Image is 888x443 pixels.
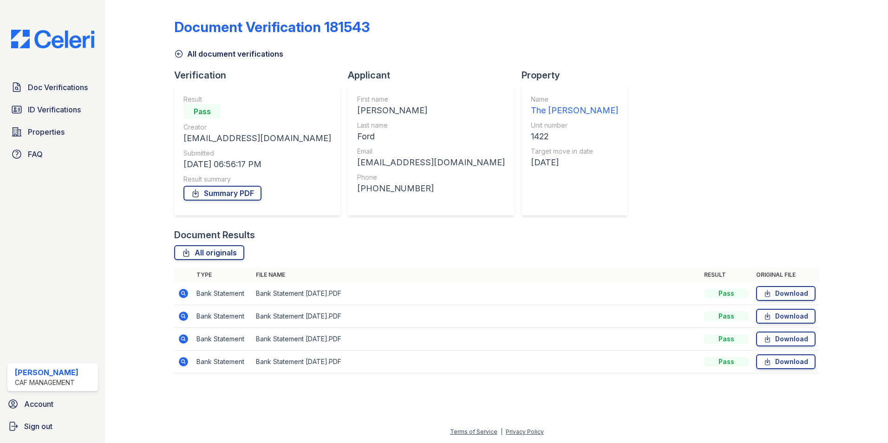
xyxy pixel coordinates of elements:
div: [PERSON_NAME] [357,104,505,117]
div: Result [183,95,331,104]
a: Download [756,332,816,346]
div: Result summary [183,175,331,184]
a: Name The [PERSON_NAME] [531,95,618,117]
div: CAF Management [15,378,78,387]
span: Account [24,398,53,410]
div: Document Verification 181543 [174,19,370,35]
span: Properties [28,126,65,137]
td: Bank Statement [193,282,252,305]
div: Pass [704,357,749,366]
div: [DATE] [531,156,618,169]
div: Verification [174,69,348,82]
a: Sign out [4,417,102,436]
a: Download [756,286,816,301]
td: Bank Statement [193,305,252,328]
a: All document verifications [174,48,283,59]
a: FAQ [7,145,98,163]
a: Doc Verifications [7,78,98,97]
div: Target move in date [531,147,618,156]
a: Terms of Service [450,428,497,435]
div: Email [357,147,505,156]
td: Bank Statement [193,328,252,351]
span: Sign out [24,421,52,432]
th: Original file [752,267,819,282]
div: Pass [704,289,749,298]
a: Download [756,309,816,324]
span: FAQ [28,149,43,160]
div: Pass [183,104,221,119]
div: The [PERSON_NAME] [531,104,618,117]
a: ID Verifications [7,100,98,119]
a: Summary PDF [183,186,261,201]
span: ID Verifications [28,104,81,115]
th: File name [252,267,700,282]
a: Privacy Policy [506,428,544,435]
div: [EMAIL_ADDRESS][DOMAIN_NAME] [183,132,331,145]
td: Bank Statement [DATE].PDF [252,351,700,373]
div: Phone [357,173,505,182]
th: Result [700,267,752,282]
td: Bank Statement [DATE].PDF [252,305,700,328]
div: | [501,428,503,435]
div: [PERSON_NAME] [15,367,78,378]
div: First name [357,95,505,104]
div: Document Results [174,228,255,241]
div: Name [531,95,618,104]
div: Creator [183,123,331,132]
a: All originals [174,245,244,260]
div: Pass [704,312,749,321]
td: Bank Statement [DATE].PDF [252,328,700,351]
div: [DATE] 06:56:17 PM [183,158,331,171]
div: Property [522,69,635,82]
div: Last name [357,121,505,130]
div: Applicant [348,69,522,82]
a: Properties [7,123,98,141]
td: Bank Statement [DATE].PDF [252,282,700,305]
td: Bank Statement [193,351,252,373]
div: Unit number [531,121,618,130]
th: Type [193,267,252,282]
img: CE_Logo_Blue-a8612792a0a2168367f1c8372b55b34899dd931a85d93a1a3d3e32e68fde9ad4.png [4,30,102,48]
span: Doc Verifications [28,82,88,93]
a: Account [4,395,102,413]
div: [PHONE_NUMBER] [357,182,505,195]
div: [EMAIL_ADDRESS][DOMAIN_NAME] [357,156,505,169]
div: Submitted [183,149,331,158]
div: Ford [357,130,505,143]
div: 1422 [531,130,618,143]
a: Download [756,354,816,369]
div: Pass [704,334,749,344]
